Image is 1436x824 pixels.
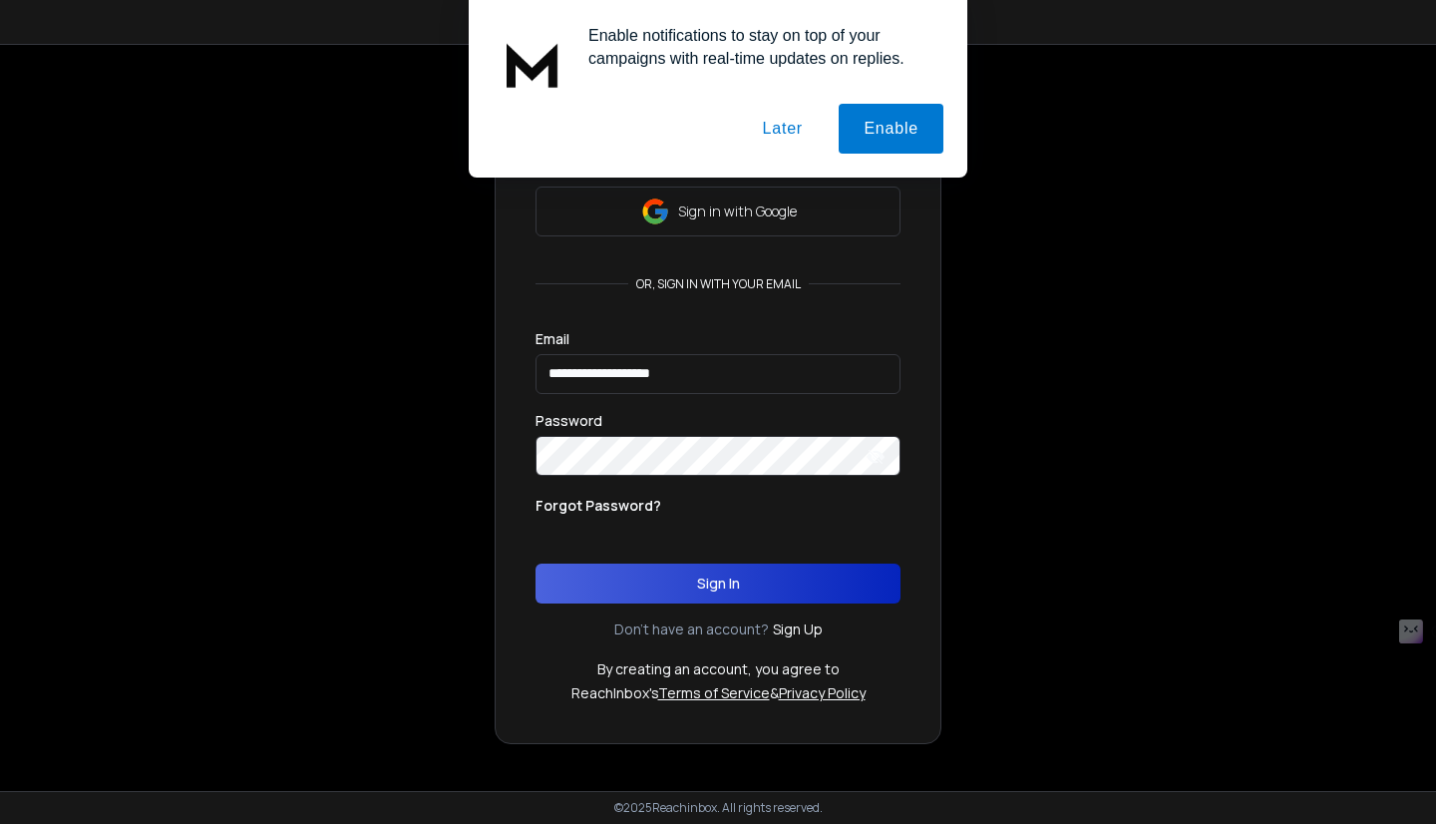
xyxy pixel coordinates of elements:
[493,24,572,104] img: notification icon
[212,116,228,132] img: tab_keywords_by_traffic_grey.svg
[536,564,900,604] button: Sign In
[839,104,943,154] button: Enable
[56,32,98,48] div: v 4.0.25
[737,104,827,154] button: Later
[83,116,99,132] img: tab_domain_overview_orange.svg
[234,118,317,131] div: Palabras clave
[658,683,770,702] a: Terms of Service
[571,683,866,703] p: ReachInbox's &
[779,683,866,702] a: Privacy Policy
[773,619,823,639] a: Sign Up
[628,276,809,292] p: or, sign in with your email
[32,32,48,48] img: logo_orange.svg
[105,118,153,131] div: Dominio
[536,496,661,516] p: Forgot Password?
[572,24,943,70] div: Enable notifications to stay on top of your campaigns with real-time updates on replies.
[614,800,823,816] p: © 2025 Reachinbox. All rights reserved.
[536,332,569,346] label: Email
[597,659,840,679] p: By creating an account, you agree to
[32,52,48,68] img: website_grey.svg
[536,187,900,236] button: Sign in with Google
[536,414,602,428] label: Password
[52,52,147,68] div: Dominio: [URL]
[614,619,769,639] p: Don't have an account?
[678,202,797,221] p: Sign in with Google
